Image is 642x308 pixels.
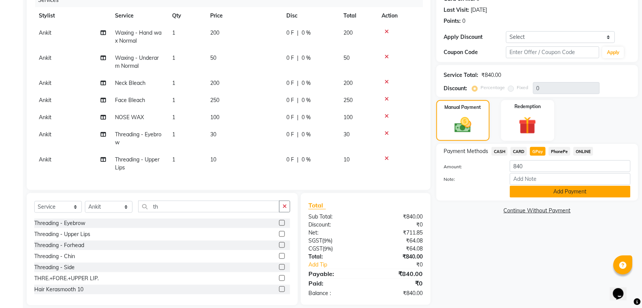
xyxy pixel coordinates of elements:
[444,147,489,155] span: Payment Methods
[302,96,311,104] span: 0 %
[492,147,508,156] span: CASH
[302,131,311,139] span: 0 %
[549,147,570,156] span: PhonePe
[297,156,299,164] span: |
[366,245,428,253] div: ₹64.08
[343,54,350,61] span: 50
[302,54,311,62] span: 0 %
[602,47,624,58] button: Apply
[297,79,299,87] span: |
[438,163,504,170] label: Amount:
[297,54,299,62] span: |
[172,54,175,61] span: 1
[172,114,175,121] span: 1
[303,269,366,278] div: Payable:
[39,97,51,104] span: Ankit
[210,114,219,121] span: 100
[573,147,593,156] span: ONLINE
[302,29,311,37] span: 0 %
[172,156,175,163] span: 1
[366,229,428,237] div: ₹711.85
[444,6,470,14] div: Last Visit:
[39,156,51,163] span: Ankit
[482,71,501,79] div: ₹840.00
[115,97,145,104] span: Face Bleach
[297,29,299,37] span: |
[343,131,350,138] span: 30
[610,278,634,300] iframe: chat widget
[377,7,423,24] th: Action
[324,246,331,252] span: 9%
[282,7,339,24] th: Disc
[172,29,175,36] span: 1
[303,261,376,269] a: Add Tip
[366,237,428,245] div: ₹64.08
[34,252,75,260] div: Threading - Chin
[210,156,216,163] span: 10
[297,113,299,121] span: |
[303,229,366,237] div: Net:
[339,7,377,24] th: Total
[438,207,637,215] a: Continue Without Payment
[303,237,366,245] div: ( )
[286,113,294,121] span: 0 F
[445,104,481,111] label: Manual Payment
[303,279,366,288] div: Paid:
[449,115,477,135] img: _cash.svg
[343,114,353,121] span: 100
[481,84,505,91] label: Percentage
[513,115,542,136] img: _gift.svg
[286,54,294,62] span: 0 F
[138,201,279,212] input: Search or Scan
[34,274,99,282] div: THRE.+FORE.+UPPER LIP.
[115,54,159,69] span: Waxing - Underarm Normal
[366,213,428,221] div: ₹840.00
[308,237,322,244] span: SGST
[308,201,326,209] span: Total
[34,7,110,24] th: Stylist
[34,219,85,227] div: Threading - Eyebrow
[210,54,216,61] span: 50
[366,221,428,229] div: ₹0
[343,80,353,86] span: 200
[286,96,294,104] span: 0 F
[530,147,546,156] span: GPay
[303,253,366,261] div: Total:
[302,156,311,164] span: 0 %
[286,131,294,139] span: 0 F
[110,7,168,24] th: Service
[210,131,216,138] span: 30
[376,261,429,269] div: ₹0
[115,156,160,171] span: Threading - Upper Lips
[172,80,175,86] span: 1
[366,269,428,278] div: ₹840.00
[286,79,294,87] span: 0 F
[39,54,51,61] span: Ankit
[297,131,299,139] span: |
[471,6,487,14] div: [DATE]
[115,114,144,121] span: NOSE WAX
[303,245,366,253] div: ( )
[444,71,479,79] div: Service Total:
[510,173,631,185] input: Add Note
[510,160,631,172] input: Amount
[39,80,51,86] span: Ankit
[34,286,83,294] div: Hair Kerasmooth 10
[517,84,529,91] label: Fixed
[39,114,51,121] span: Ankit
[115,131,161,146] span: Threading - Eyebrow
[511,147,527,156] span: CARD
[297,96,299,104] span: |
[366,289,428,297] div: ₹840.00
[34,263,75,271] div: Threading - Side
[506,46,599,58] input: Enter Offer / Coupon Code
[343,156,350,163] span: 10
[463,17,466,25] div: 0
[308,245,323,252] span: CGST
[39,131,51,138] span: Ankit
[444,33,506,41] div: Apply Discount
[34,241,84,249] div: Threading - Forhead
[210,97,219,104] span: 250
[514,103,541,110] label: Redemption
[444,17,461,25] div: Points:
